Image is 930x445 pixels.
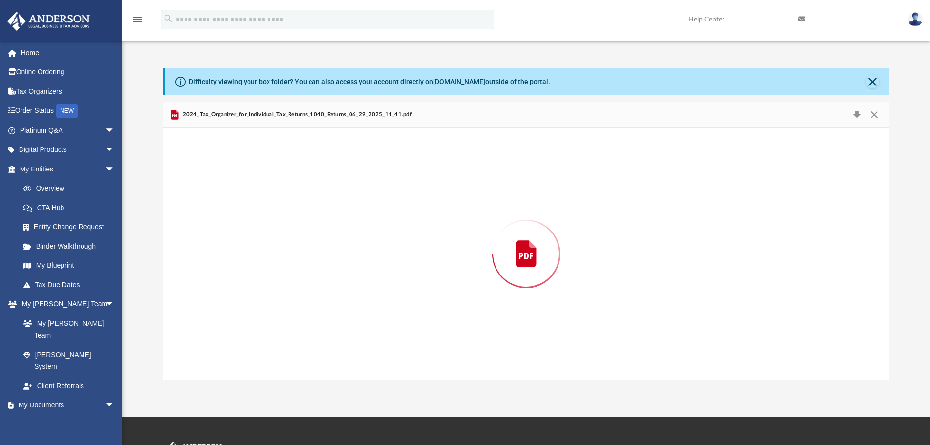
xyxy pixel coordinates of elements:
a: Entity Change Request [14,217,129,237]
a: Client Referrals [14,376,124,396]
span: arrow_drop_down [105,140,124,160]
a: Tax Organizers [7,82,129,101]
button: Close [866,108,883,122]
a: My Documentsarrow_drop_down [7,396,124,415]
div: Preview [163,102,890,380]
a: Overview [14,179,129,198]
span: arrow_drop_down [105,121,124,141]
a: menu [132,19,144,25]
a: Platinum Q&Aarrow_drop_down [7,121,129,140]
a: Tax Due Dates [14,275,129,295]
div: NEW [56,104,78,118]
a: [PERSON_NAME] System [14,345,124,376]
a: CTA Hub [14,198,129,217]
a: Digital Productsarrow_drop_down [7,140,129,160]
a: Order StatusNEW [7,101,129,121]
button: Close [866,75,879,88]
i: menu [132,14,144,25]
span: arrow_drop_down [105,295,124,315]
span: 2024_Tax_Organizer_for_Individual_Tax_Returns_1040_Returns_06_29_2025_11_41.pdf [181,110,412,119]
img: Anderson Advisors Platinum Portal [4,12,93,31]
a: My Entitiesarrow_drop_down [7,159,129,179]
span: arrow_drop_down [105,396,124,416]
button: Download [848,108,866,122]
a: My Blueprint [14,256,124,275]
i: search [163,13,174,24]
a: My [PERSON_NAME] Team [14,314,120,345]
a: Online Ordering [7,63,129,82]
a: Home [7,43,129,63]
a: [DOMAIN_NAME] [433,78,485,85]
div: Difficulty viewing your box folder? You can also access your account directly on outside of the p... [189,77,550,87]
img: User Pic [908,12,923,26]
a: Binder Walkthrough [14,236,129,256]
a: My [PERSON_NAME] Teamarrow_drop_down [7,295,124,314]
span: arrow_drop_down [105,159,124,179]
